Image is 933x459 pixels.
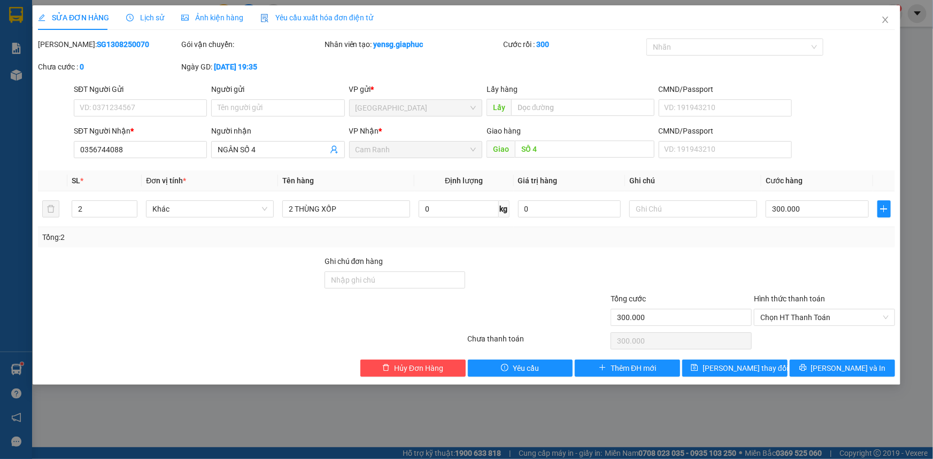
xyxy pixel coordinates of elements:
[629,200,757,217] input: Ghi Chú
[575,360,680,377] button: plusThêm ĐH mới
[72,176,80,185] span: SL
[374,40,423,49] b: yensg.giaphuc
[659,125,792,137] div: CMND/Passport
[513,362,539,374] span: Yêu cầu
[97,40,149,49] b: SG1308250070
[599,364,606,372] span: plus
[501,364,508,372] span: exclamation-circle
[881,15,890,24] span: close
[515,141,654,158] input: Dọc đường
[467,333,610,352] div: Chưa thanh toán
[870,5,900,35] button: Close
[325,257,383,266] label: Ghi chú đơn hàng
[80,63,84,71] b: 0
[74,125,207,137] div: SĐT Người Nhận
[181,13,243,22] span: Ảnh kiện hàng
[511,99,654,116] input: Dọc đường
[181,61,322,73] div: Ngày GD:
[13,69,60,175] b: [PERSON_NAME] - [PERSON_NAME]
[703,362,788,374] span: [PERSON_NAME] thay đổi
[181,14,189,21] span: picture
[126,13,164,22] span: Lịch sử
[38,13,109,22] span: SỬA ĐƠN HÀNG
[38,14,45,21] span: edit
[42,200,59,217] button: delete
[90,51,147,64] li: (c) 2017
[211,125,344,137] div: Người nhận
[691,364,698,372] span: save
[116,13,142,39] img: logo.jpg
[214,63,257,71] b: [DATE] 19:35
[766,176,803,185] span: Cước hàng
[126,14,134,21] span: clock-circle
[282,176,314,185] span: Tên hàng
[682,360,788,377] button: save[PERSON_NAME] thay đổi
[799,364,807,372] span: printer
[811,362,886,374] span: [PERSON_NAME] và In
[90,41,147,49] b: [DOMAIN_NAME]
[356,100,476,116] span: Sài Gòn
[181,38,322,50] div: Gói vận chuyển:
[38,38,179,50] div: [PERSON_NAME]:
[325,38,502,50] div: Nhân viên tạo:
[487,127,521,135] span: Giao hàng
[877,200,891,217] button: plus
[382,364,390,372] span: delete
[518,176,558,185] span: Giá trị hàng
[536,40,549,49] b: 300
[487,141,515,158] span: Giao
[349,127,379,135] span: VP Nhận
[356,142,476,158] span: Cam Ranh
[503,38,644,50] div: Cước rồi :
[211,83,344,95] div: Người gửi
[260,13,373,22] span: Yêu cầu xuất hóa đơn điện tử
[625,170,761,191] th: Ghi chú
[152,201,267,217] span: Khác
[74,83,207,95] div: SĐT Người Gửi
[360,360,466,377] button: deleteHủy Đơn Hàng
[325,271,466,289] input: Ghi chú đơn hàng
[282,200,410,217] input: VD: Bàn, Ghế
[260,14,269,22] img: icon
[394,362,443,374] span: Hủy Đơn Hàng
[878,205,890,213] span: plus
[754,294,825,303] label: Hình thức thanh toán
[66,15,106,103] b: [PERSON_NAME] - Gửi khách hàng
[42,231,360,243] div: Tổng: 2
[499,200,510,217] span: kg
[349,83,482,95] div: VP gửi
[487,85,518,94] span: Lấy hàng
[468,360,573,377] button: exclamation-circleYêu cầu
[659,83,792,95] div: CMND/Passport
[487,99,511,116] span: Lấy
[611,362,656,374] span: Thêm ĐH mới
[38,61,179,73] div: Chưa cước :
[760,309,889,325] span: Chọn HT Thanh Toán
[790,360,895,377] button: printer[PERSON_NAME] và In
[330,145,338,154] span: user-add
[445,176,483,185] span: Định lượng
[146,176,186,185] span: Đơn vị tính
[611,294,646,303] span: Tổng cước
